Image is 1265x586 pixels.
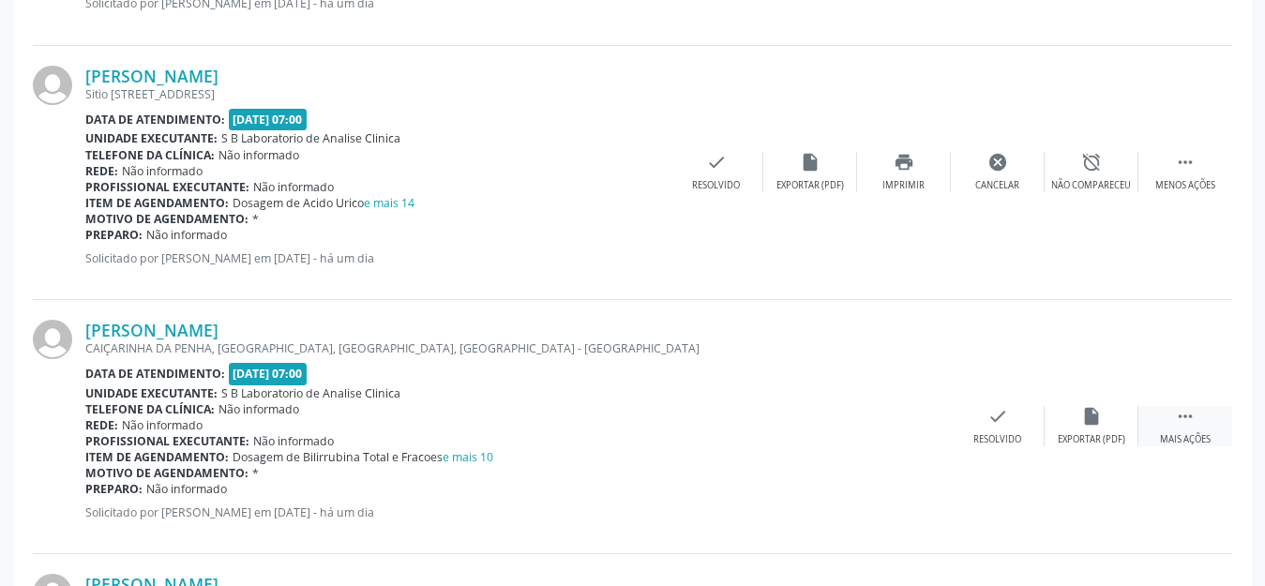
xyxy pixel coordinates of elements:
div: Menos ações [1155,179,1215,192]
div: Não compareceu [1051,179,1131,192]
span: Dosagem de Acido Urico [233,195,414,211]
i: alarm_off [1081,152,1102,173]
div: CAIÇARINHA DA PENHA, [GEOGRAPHIC_DATA], [GEOGRAPHIC_DATA], [GEOGRAPHIC_DATA] - [GEOGRAPHIC_DATA] [85,340,951,356]
span: [DATE] 07:00 [229,109,308,130]
span: Não informado [253,433,334,449]
div: Cancelar [975,179,1019,192]
i: check [987,406,1008,427]
i: check [706,152,727,173]
b: Item de agendamento: [85,449,229,465]
i: cancel [987,152,1008,173]
span: Não informado [122,163,203,179]
span: Não informado [146,227,227,243]
a: e mais 14 [364,195,414,211]
div: Sitio [STREET_ADDRESS] [85,86,670,102]
span: S B Laboratorio de Analise Clinica [221,130,400,146]
b: Telefone da clínica: [85,147,215,163]
div: Resolvido [692,179,740,192]
div: Exportar (PDF) [1058,433,1125,446]
img: img [33,66,72,105]
span: Não informado [218,401,299,417]
b: Profissional executante: [85,179,249,195]
i: insert_drive_file [1081,406,1102,427]
span: Não informado [218,147,299,163]
span: Dosagem de Bilirrubina Total e Fracoes [233,449,493,465]
span: [DATE] 07:00 [229,363,308,384]
b: Unidade executante: [85,130,218,146]
p: Solicitado por [PERSON_NAME] em [DATE] - há um dia [85,504,951,520]
b: Telefone da clínica: [85,401,215,417]
a: [PERSON_NAME] [85,66,218,86]
div: Resolvido [973,433,1021,446]
b: Preparo: [85,481,143,497]
b: Motivo de agendamento: [85,465,248,481]
i: print [894,152,914,173]
b: Preparo: [85,227,143,243]
span: Não informado [253,179,334,195]
span: S B Laboratorio de Analise Clinica [221,385,400,401]
b: Rede: [85,163,118,179]
b: Unidade executante: [85,385,218,401]
div: Exportar (PDF) [776,179,844,192]
span: Não informado [146,481,227,497]
a: [PERSON_NAME] [85,320,218,340]
div: Imprimir [882,179,925,192]
i: insert_drive_file [800,152,821,173]
img: img [33,320,72,359]
p: Solicitado por [PERSON_NAME] em [DATE] - há um dia [85,250,670,266]
span: Não informado [122,417,203,433]
b: Motivo de agendamento: [85,211,248,227]
div: Mais ações [1160,433,1211,446]
b: Rede: [85,417,118,433]
i:  [1175,152,1196,173]
b: Data de atendimento: [85,112,225,128]
a: e mais 10 [443,449,493,465]
i:  [1175,406,1196,427]
b: Item de agendamento: [85,195,229,211]
b: Data de atendimento: [85,366,225,382]
b: Profissional executante: [85,433,249,449]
